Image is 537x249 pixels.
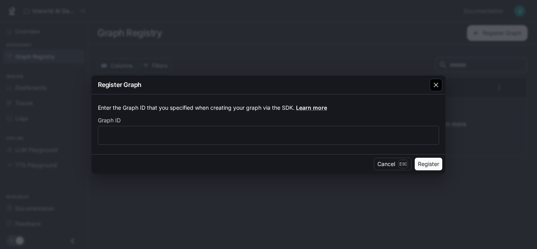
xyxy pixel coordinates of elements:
p: Esc [398,160,408,168]
a: Learn more [296,104,327,111]
button: Register [415,158,442,170]
button: CancelEsc [374,158,412,170]
p: Graph ID [98,118,121,123]
p: Enter the Graph ID that you specified when creating your graph via the SDK. [98,104,439,112]
p: Register Graph [98,80,142,89]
